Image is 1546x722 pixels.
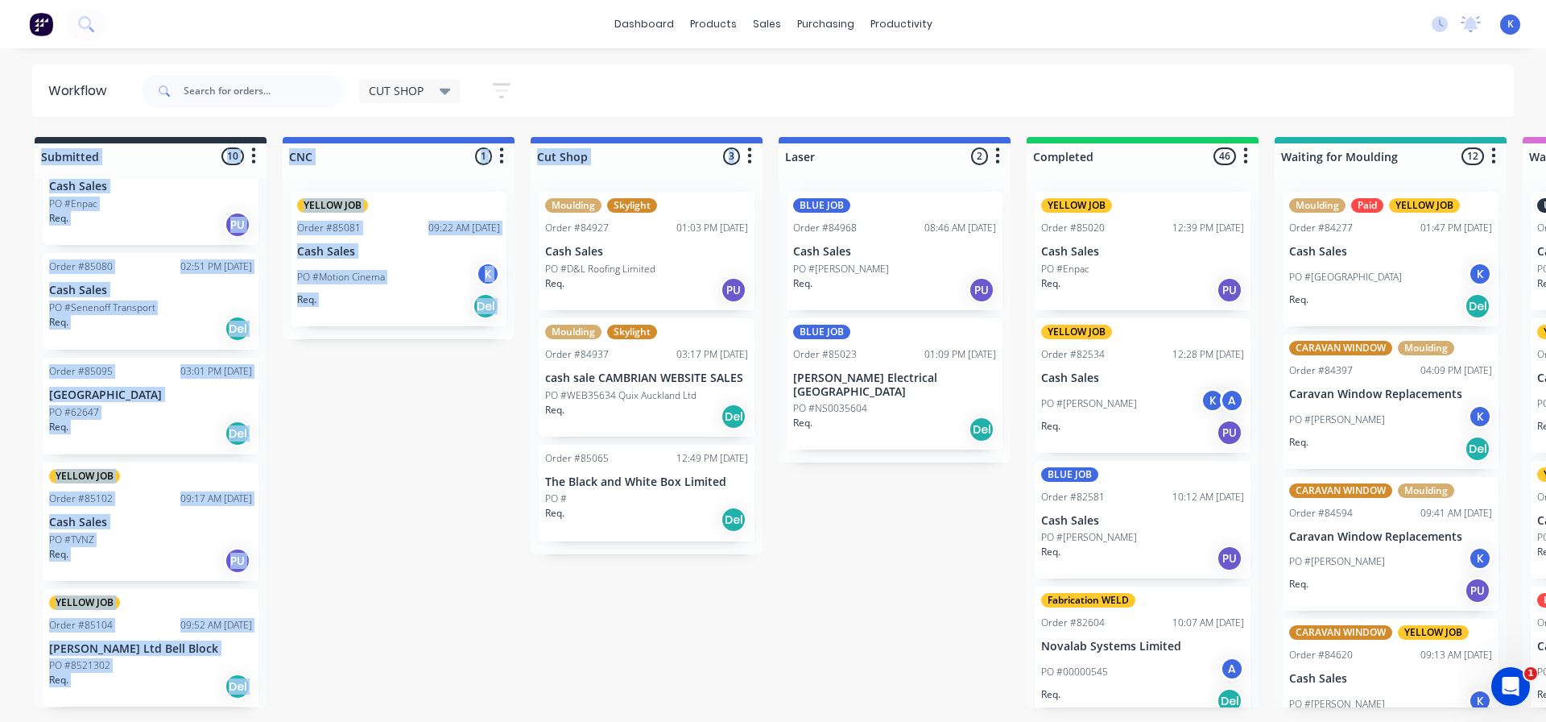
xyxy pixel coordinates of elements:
p: PO #[PERSON_NAME] [1041,530,1137,545]
div: Order #84968 [793,221,857,235]
div: Del [1465,293,1490,319]
div: PU [721,277,746,303]
div: 09:41 AM [DATE] [1420,506,1492,521]
div: BLUE JOBOrder #8258110:12 AM [DATE]Cash SalesPO #[PERSON_NAME]Req.PU [1035,461,1250,579]
div: A [1220,657,1244,681]
img: Factory [29,12,53,36]
div: Order #82534 [1041,347,1105,362]
div: Order #84937 [545,347,609,362]
p: PO #[PERSON_NAME] [1289,554,1385,569]
div: PU [225,548,250,574]
div: 12:49 PM [DATE] [676,451,748,466]
p: Cash Sales [1289,245,1492,259]
div: 10:07 AM [DATE] [1172,616,1244,630]
p: Cash Sales [49,284,252,297]
a: dashboard [606,12,682,36]
div: Order #85065 [545,451,609,466]
p: PO #00000545 [1041,665,1108,679]
div: Skylight [607,325,657,339]
div: Order #84927 [545,221,609,235]
div: Order #85081 [297,221,361,235]
p: Cash Sales [1289,672,1492,686]
div: Moulding [545,198,601,213]
div: Moulding [545,325,601,339]
p: Req. [545,403,564,417]
div: Workflow [48,81,114,101]
div: Order #84594 [1289,506,1353,521]
div: Order #85102 [49,492,113,506]
div: Skylight [607,198,657,213]
div: Order #85023 [793,347,857,362]
div: Order #85080 [49,259,113,274]
div: BLUE JOB [1041,467,1098,482]
p: Req. [1289,293,1308,307]
div: 01:03 PM [DATE] [676,221,748,235]
div: K [476,262,500,286]
p: Req. [1041,276,1060,291]
div: K [1468,405,1492,429]
p: Cash Sales [297,245,500,259]
iframe: Intercom live chat [1491,667,1530,706]
p: PO #Enpac [49,197,97,211]
p: Req. [793,416,812,430]
div: CARAVAN WINDOW [1289,341,1392,355]
p: PO #WEB35634 Quix Auckland Ltd [545,388,697,403]
div: Cash SalesPO #EnpacReq.PU [43,127,258,245]
p: Cash Sales [49,516,252,529]
p: Req. [1041,419,1060,434]
p: Novalab Systems Limited [1041,640,1244,654]
p: PO #Senenoff Transport [49,301,155,315]
p: Req. [1289,435,1308,450]
div: BLUE JOBOrder #8496808:46 AM [DATE]Cash SalesPO #[PERSON_NAME]Req.PU [787,192,1002,310]
div: MouldingSkylightOrder #8492701:03 PM [DATE]Cash SalesPO #D&L Roofing LimitedReq.PU [539,192,754,310]
div: CARAVAN WINDOWMouldingOrder #8439704:09 PM [DATE]Caravan Window ReplacementsPO #[PERSON_NAME]KReq... [1283,334,1498,469]
div: 09:13 AM [DATE] [1420,648,1492,662]
div: 01:47 PM [DATE] [1420,221,1492,235]
p: Cash Sales [1041,514,1244,528]
div: 02:51 PM [DATE] [180,259,252,274]
div: productivity [862,12,940,36]
div: Order #85104 [49,618,113,633]
p: Req. [49,315,68,330]
div: Moulding [1398,341,1454,355]
p: Req. [1041,687,1060,702]
p: Cash Sales [545,245,748,259]
div: Moulding [1398,483,1454,498]
div: BLUE JOB [793,198,850,213]
p: PO #NS0035604 [793,401,867,416]
div: K [1468,546,1492,571]
p: [GEOGRAPHIC_DATA] [49,388,252,402]
p: PO #[PERSON_NAME] [1041,396,1137,411]
div: sales [745,12,789,36]
span: CUT SHOP [369,82,424,99]
div: YELLOW JOB [1041,198,1112,213]
div: Order #8506512:49 PM [DATE]The Black and White Box LimitedPO #Req.Del [539,445,754,541]
div: YELLOW JOB [297,198,368,213]
div: Del [721,404,746,429]
div: YELLOW JOB [1389,198,1460,213]
div: MouldingPaidYELLOW JOBOrder #8427701:47 PM [DATE]Cash SalesPO #[GEOGRAPHIC_DATA]KReq.Del [1283,192,1498,326]
div: PU [1465,578,1490,604]
div: 01:09 PM [DATE] [924,347,996,362]
div: Order #8508002:51 PM [DATE]Cash SalesPO #Senenoff TransportReq.Del [43,253,258,350]
div: Fabrication WELDOrder #8260410:07 AM [DATE]Novalab Systems LimitedPO #00000545AReq.Del [1035,587,1250,721]
p: [PERSON_NAME] Ltd Bell Block [49,642,252,656]
p: Req. [793,276,812,291]
div: Del [225,674,250,699]
p: Req. [49,420,68,434]
p: PO #Motion Cinema [297,270,385,284]
p: PO # [545,492,567,506]
p: [PERSON_NAME] Electrical [GEOGRAPHIC_DATA] [793,371,996,399]
div: YELLOW JOBOrder #8510409:52 AM [DATE][PERSON_NAME] Ltd Bell BlockPO #8521302Req.Del [43,589,258,707]
div: Order #84397 [1289,363,1353,378]
div: CARAVAN WINDOW [1289,483,1392,498]
div: PU [225,212,250,238]
div: Order #8509503:01 PM [DATE][GEOGRAPHIC_DATA]PO #62647Req.Del [43,358,258,454]
p: PO #Enpac [1041,262,1089,276]
p: Req. [545,506,564,521]
div: BLUE JOBOrder #8502301:09 PM [DATE][PERSON_NAME] Electrical [GEOGRAPHIC_DATA]PO #NS0035604Req.Del [787,318,1002,450]
div: purchasing [789,12,862,36]
div: Del [969,417,994,442]
div: K [1201,388,1225,413]
div: Del [1217,688,1242,714]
